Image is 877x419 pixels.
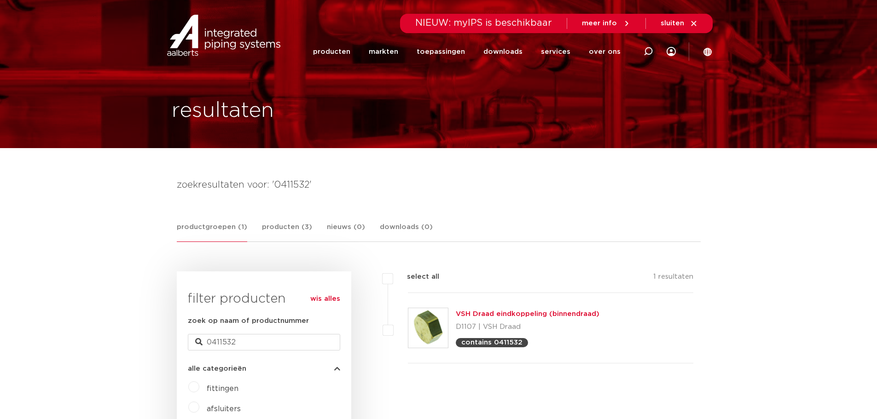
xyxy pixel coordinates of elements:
label: select all [393,271,439,282]
p: contains 0411532 [461,339,523,346]
img: Thumbnail for VSH Draad eindkoppeling (binnendraad) [408,308,448,348]
a: downloads [483,33,523,70]
a: meer info [582,19,631,28]
span: NIEUW: myIPS is beschikbaar [415,18,552,28]
input: zoeken [188,334,340,350]
a: producten (3) [262,222,312,241]
span: alle categorieën [188,365,246,372]
a: nieuws (0) [327,222,365,241]
a: toepassingen [417,33,465,70]
a: wis alles [310,293,340,304]
a: afsluiters [207,405,241,413]
button: alle categorieën [188,365,340,372]
h3: filter producten [188,290,340,308]
span: meer info [582,20,617,27]
h1: resultaten [172,96,274,126]
a: downloads (0) [380,222,433,241]
p: D1107 | VSH Draad [456,320,599,334]
a: sluiten [661,19,698,28]
nav: Menu [313,33,621,70]
a: services [541,33,570,70]
a: markten [369,33,398,70]
a: producten [313,33,350,70]
label: zoek op naam of productnummer [188,316,309,327]
a: VSH Draad eindkoppeling (binnendraad) [456,310,599,317]
a: over ons [589,33,621,70]
a: fittingen [207,385,238,392]
span: sluiten [661,20,684,27]
a: productgroepen (1) [177,222,247,242]
p: 1 resultaten [653,271,693,286]
h4: zoekresultaten voor: '0411532' [177,178,701,192]
div: my IPS [667,33,676,70]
